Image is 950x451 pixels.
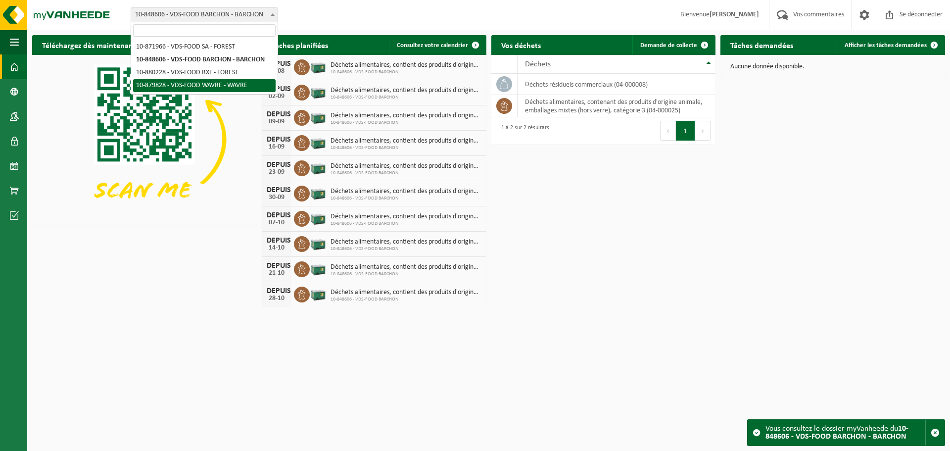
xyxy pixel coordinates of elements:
[267,110,291,118] font: DEPUIS
[136,56,265,63] font: 10-848606 - VDS-FOOD BARCHON - BARCHON
[640,42,697,49] font: Demande de collecte
[331,271,398,277] font: 10-848606 - VDS-FOOD BARCHON
[331,162,584,170] font: Déchets alimentaires, contient des produits d'origine animale, emballages mixtes (à l'excl...
[269,269,285,277] font: 21-10
[42,42,223,50] font: Téléchargez dès maintenant l'application Vanheede+ !
[310,108,327,125] img: PB-LB-0680-HPE-GN-01
[331,87,584,94] font: Déchets alimentaires, contient des produits d'origine animale, emballages mixtes (à l'excl...
[272,42,328,50] font: Tâches planifiées
[845,42,927,49] font: Afficher les tâches demandées
[331,246,398,251] font: 10-848606 - VDS-FOOD BARCHON
[269,93,285,100] font: 02-09
[331,188,584,195] font: Déchets alimentaires, contient des produits d'origine animale, emballages mixtes (à l'excl...
[900,11,943,18] font: Se déconnecter
[310,184,327,201] img: PB-LB-0680-HPE-GN-01
[331,297,398,302] font: 10-848606 - VDS-FOOD BARCHON
[269,244,285,251] font: 14-10
[676,121,695,141] button: 1
[269,143,285,150] font: 16-09
[765,425,908,441] font: 10-848606 - VDS-FOOD BARCHON - BARCHON
[331,69,398,75] font: 10-848606 - VDS-FOOD BARCHON
[331,112,584,119] font: Déchets alimentaires, contient des produits d'origine animale, emballages mixtes (à l'excl...
[131,8,278,22] span: 10-848606 - VDS-FOOD BARCHON - BARCHON
[136,69,238,76] font: 10-880228 - VDS-FOOD BXL - FOREST
[695,121,711,141] button: Suivant
[136,43,235,50] font: 10-871966 - VDS-FOOD SA - FOREST
[131,7,278,22] span: 10-848606 - VDS-FOOD BARCHON - BARCHON
[397,42,468,49] font: Consultez votre calendrier
[683,128,687,135] font: 1
[267,161,291,169] font: DEPUIS
[267,85,291,93] font: DEPUIS
[331,263,584,271] font: Déchets alimentaires, contient des produits d'origine animale, emballages mixtes (à l'excl...
[267,211,291,219] font: DEPUIS
[525,60,551,68] font: Déchets
[331,289,584,296] font: Déchets alimentaires, contient des produits d'origine animale, emballages mixtes (à l'excl...
[389,35,485,55] a: Consultez votre calendrier
[331,120,398,125] font: 10-848606 - VDS-FOOD BARCHON
[632,35,714,55] a: Demande de collecte
[267,237,291,245] font: DEPUIS
[331,137,584,145] font: Déchets alimentaires, contient des produits d'origine animale, emballages mixtes (à l'excl...
[310,285,327,302] img: PB-LB-0680-HPE-GN-01
[310,83,327,100] img: PB-LB-0680-HPE-GN-01
[501,42,541,50] font: Vos déchets
[269,118,285,125] font: 09-09
[331,61,584,69] font: Déchets alimentaires, contient des produits d'origine animale, emballages mixtes (à l'excl...
[331,238,584,246] font: Déchets alimentaires, contient des produits d'origine animale, emballages mixtes (à l'excl...
[310,209,327,226] img: PB-LB-0680-HPE-GN-01
[331,95,398,100] font: 10-848606 - VDS-FOOD BARCHON
[680,11,710,18] font: Bienvenue
[730,42,793,50] font: Tâches demandées
[331,170,398,176] font: 10-848606 - VDS-FOOD BARCHON
[310,260,327,277] img: PB-LB-0680-HPE-GN-01
[710,11,759,18] font: [PERSON_NAME]
[310,159,327,176] img: PB-LB-0680-HPE-GN-01
[267,136,291,144] font: DEPUIS
[310,235,327,251] img: PB-LB-0680-HPE-GN-01
[501,125,549,131] font: 1 à 2 sur 2 résultats
[331,213,584,220] font: Déchets alimentaires, contient des produits d'origine animale, emballages mixtes (à l'excl...
[267,262,291,270] font: DEPUIS
[525,81,648,88] font: déchets résiduels commerciaux (04-000008)
[793,11,844,18] font: Vos commentaires
[525,99,703,114] font: déchets alimentaires, contenant des produits d'origine animale, emballages mixtes (hors verre), c...
[269,295,285,302] font: 28-10
[135,11,263,18] font: 10-848606 - VDS-FOOD BARCHON - BARCHON
[730,63,805,70] font: Aucune donnée disponible.
[310,134,327,150] img: PB-LB-0680-HPE-GN-01
[269,219,285,226] font: 07-10
[267,186,291,194] font: DEPUIS
[660,121,676,141] button: Précédent
[269,168,285,176] font: 23-09
[269,194,285,201] font: 30-09
[310,58,327,75] img: PB-LB-0680-HPE-GN-01
[267,60,291,68] font: DEPUIS
[32,55,257,223] img: Télécharger l'application VHEPlus
[136,82,247,89] font: 10-879828 - VDS-FOOD WAVRE - WAVRE
[331,221,398,226] font: 10-848606 - VDS-FOOD BARCHON
[331,196,398,201] font: 10-848606 - VDS-FOOD BARCHON
[837,35,944,55] a: Afficher les tâches demandées
[765,425,898,433] font: Vous consultez le dossier myVanheede du
[267,287,291,295] font: DEPUIS
[331,145,398,150] font: 10-848606 - VDS-FOOD BARCHON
